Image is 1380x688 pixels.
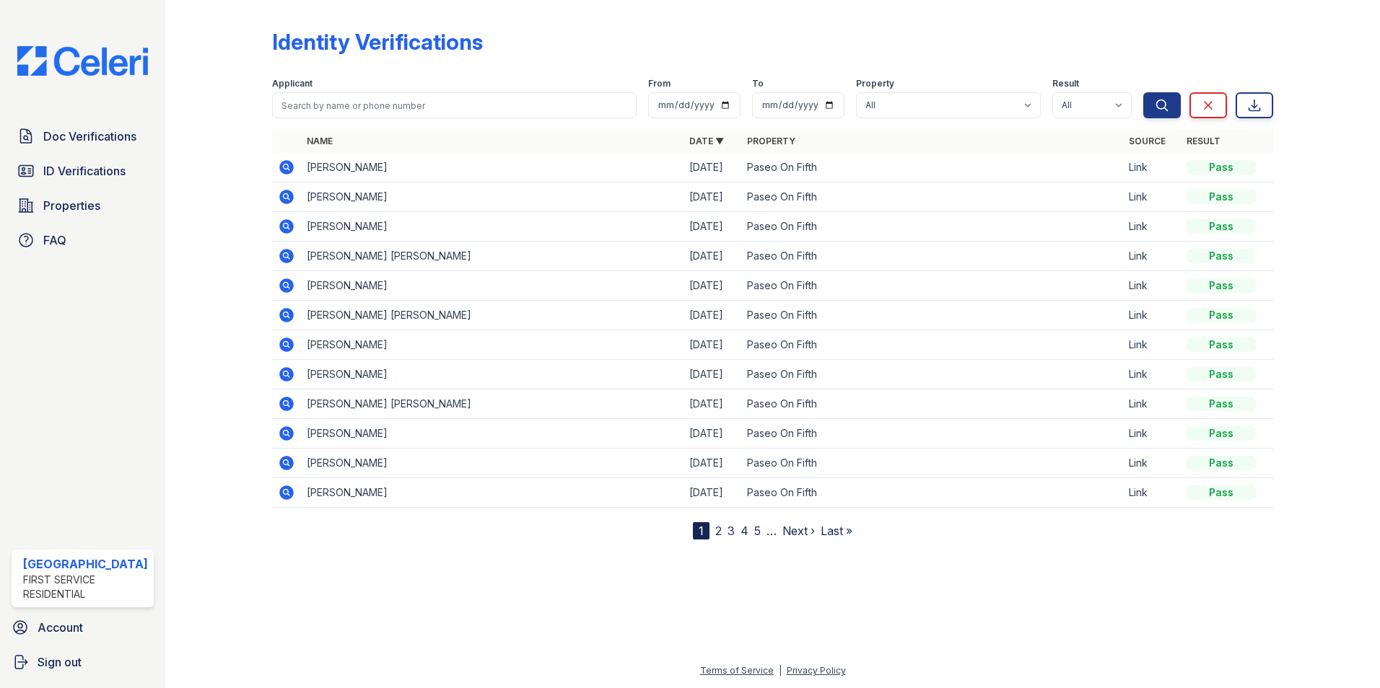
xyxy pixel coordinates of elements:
[741,524,748,538] a: 4
[684,242,741,271] td: [DATE]
[689,136,724,146] a: Date ▼
[741,389,1124,419] td: Paseo On Fifth
[1187,456,1256,470] div: Pass
[307,136,333,146] a: Name
[741,419,1124,449] td: Paseo On Fifth
[1187,278,1256,293] div: Pass
[787,665,846,676] a: Privacy Policy
[23,555,148,573] div: [GEOGRAPHIC_DATA]
[1187,397,1256,411] div: Pass
[1187,136,1220,146] a: Result
[1187,219,1256,234] div: Pass
[301,212,684,242] td: [PERSON_NAME]
[741,478,1124,508] td: Paseo On Fifth
[1187,426,1256,441] div: Pass
[43,162,126,180] span: ID Verifications
[821,524,852,538] a: Last »
[684,360,741,389] td: [DATE]
[301,449,684,478] td: [PERSON_NAME]
[728,524,735,538] a: 3
[741,212,1124,242] td: Paseo On Fifth
[301,242,684,271] td: [PERSON_NAME] [PERSON_NAME]
[684,478,741,508] td: [DATE]
[1123,182,1181,212] td: Link
[684,419,741,449] td: [DATE]
[856,78,894,89] label: Property
[747,136,795,146] a: Property
[6,613,160,642] a: Account
[301,301,684,330] td: [PERSON_NAME] [PERSON_NAME]
[1187,338,1256,352] div: Pass
[767,522,777,539] span: …
[741,449,1124,478] td: Paseo On Fifth
[38,619,83,636] span: Account
[1052,78,1079,89] label: Result
[741,153,1124,182] td: Paseo On Fifth
[272,78,313,89] label: Applicant
[700,665,774,676] a: Terms of Service
[43,231,66,249] span: FAQ
[1187,367,1256,382] div: Pass
[741,242,1124,271] td: Paseo On Fifth
[715,524,722,538] a: 2
[741,360,1124,389] td: Paseo On Fifth
[12,191,154,220] a: Properties
[1187,249,1256,263] div: Pass
[6,46,160,76] img: CE_Logo_Blue-a8612792a0a2168367f1c8372b55b34899dd931a85d93a1a3d3e32e68fde9ad4.png
[43,197,100,214] span: Properties
[272,92,637,118] input: Search by name or phone number
[741,182,1124,212] td: Paseo On Fifth
[1123,301,1181,330] td: Link
[301,360,684,389] td: [PERSON_NAME]
[1123,419,1181,449] td: Link
[6,648,160,676] a: Sign out
[1129,136,1166,146] a: Source
[693,522,709,539] div: 1
[684,271,741,301] td: [DATE]
[648,78,671,89] label: From
[684,389,741,419] td: [DATE]
[301,182,684,212] td: [PERSON_NAME]
[684,301,741,330] td: [DATE]
[1123,153,1181,182] td: Link
[684,212,741,242] td: [DATE]
[1123,242,1181,271] td: Link
[754,524,761,538] a: 5
[741,301,1124,330] td: Paseo On Fifth
[752,78,764,89] label: To
[1123,449,1181,478] td: Link
[301,330,684,360] td: [PERSON_NAME]
[12,226,154,255] a: FAQ
[741,330,1124,360] td: Paseo On Fifth
[1123,212,1181,242] td: Link
[1187,160,1256,175] div: Pass
[684,330,741,360] td: [DATE]
[1123,360,1181,389] td: Link
[1187,485,1256,500] div: Pass
[782,524,815,538] a: Next ›
[38,653,82,671] span: Sign out
[1187,190,1256,204] div: Pass
[43,128,136,145] span: Doc Verifications
[301,478,684,508] td: [PERSON_NAME]
[1123,330,1181,360] td: Link
[12,156,154,185] a: ID Verifications
[301,419,684,449] td: [PERSON_NAME]
[301,153,684,182] td: [PERSON_NAME]
[301,271,684,301] td: [PERSON_NAME]
[684,153,741,182] td: [DATE]
[12,122,154,151] a: Doc Verifications
[272,29,483,55] div: Identity Verifications
[1187,308,1256,322] div: Pass
[779,665,782,676] div: |
[301,389,684,419] td: [PERSON_NAME] [PERSON_NAME]
[23,573,148,601] div: First Service Residential
[1123,271,1181,301] td: Link
[1123,478,1181,508] td: Link
[684,449,741,478] td: [DATE]
[1123,389,1181,419] td: Link
[741,271,1124,301] td: Paseo On Fifth
[684,182,741,212] td: [DATE]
